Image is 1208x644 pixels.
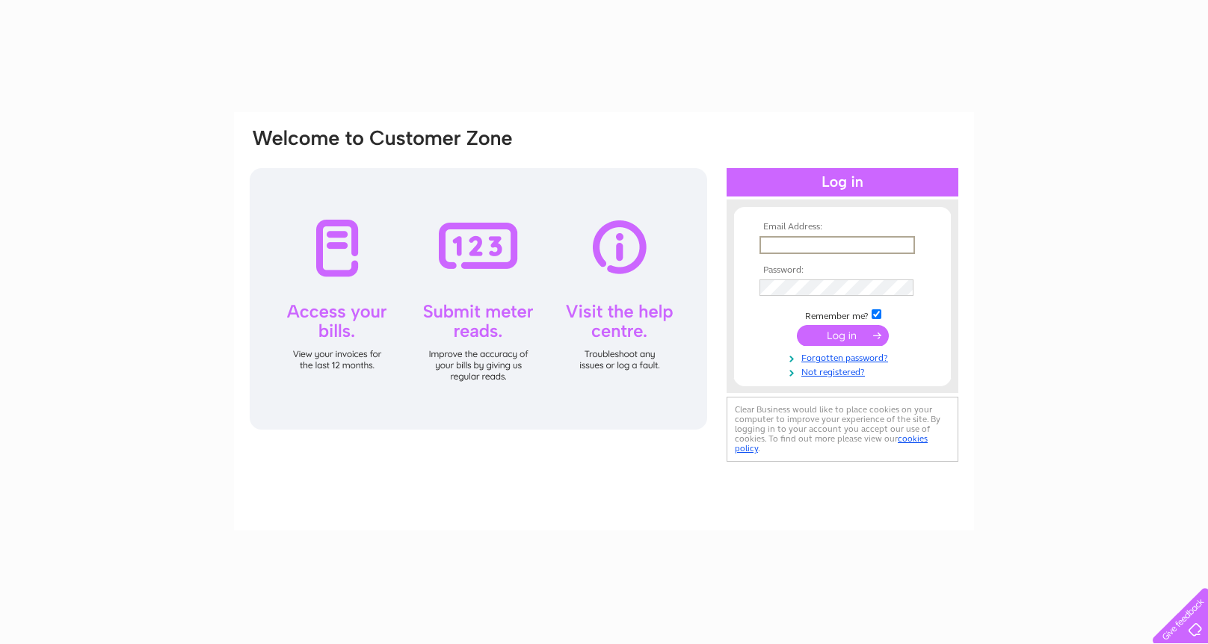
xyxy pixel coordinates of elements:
[759,364,929,378] a: Not registered?
[735,433,928,453] a: cookies policy
[756,265,929,276] th: Password:
[759,350,929,364] a: Forgotten password?
[797,325,889,346] input: Submit
[756,307,929,322] td: Remember me?
[756,222,929,232] th: Email Address:
[727,397,958,462] div: Clear Business would like to place cookies on your computer to improve your experience of the sit...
